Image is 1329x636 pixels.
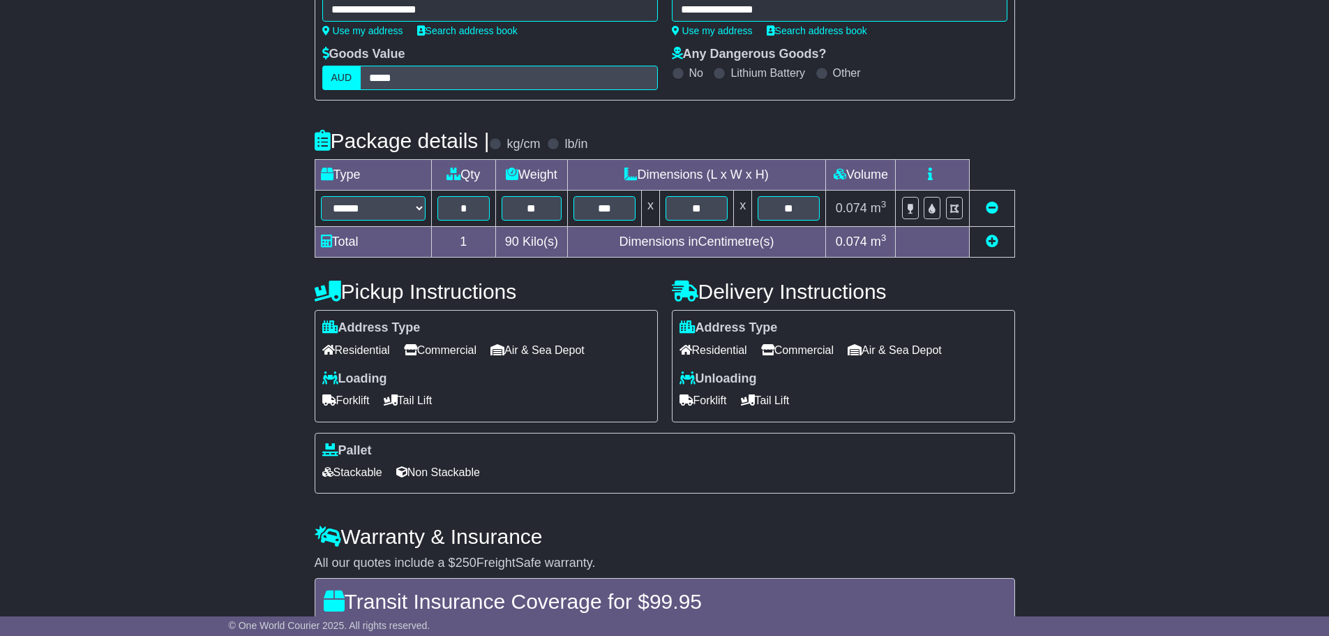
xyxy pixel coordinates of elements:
[986,235,998,249] a: Add new item
[456,556,476,570] span: 250
[871,235,887,249] span: m
[431,227,496,258] td: 1
[679,339,747,361] span: Residential
[689,66,703,80] label: No
[871,201,887,215] span: m
[315,227,431,258] td: Total
[672,280,1015,303] h4: Delivery Instructions
[641,191,659,227] td: x
[833,66,861,80] label: Other
[564,137,587,152] label: lb/in
[322,443,372,459] label: Pallet
[322,371,387,387] label: Loading
[836,201,867,215] span: 0.074
[417,25,518,36] a: Search address book
[322,339,390,361] span: Residential
[672,25,753,36] a: Use my address
[315,556,1015,571] div: All our quotes include a $ FreightSafe warranty.
[679,371,757,387] label: Unloading
[404,339,476,361] span: Commercial
[881,232,887,243] sup: 3
[672,47,827,62] label: Any Dangerous Goods?
[229,620,430,631] span: © One World Courier 2025. All rights reserved.
[679,390,727,411] span: Forklift
[496,160,568,191] td: Weight
[322,66,361,90] label: AUD
[490,339,585,361] span: Air & Sea Depot
[848,339,942,361] span: Air & Sea Depot
[986,201,998,215] a: Remove this item
[322,461,382,483] span: Stackable
[734,191,752,227] td: x
[431,160,496,191] td: Qty
[741,390,790,411] span: Tail Lift
[567,160,826,191] td: Dimensions (L x W x H)
[384,390,433,411] span: Tail Lift
[322,390,370,411] span: Forklift
[315,160,431,191] td: Type
[315,280,658,303] h4: Pickup Instructions
[322,47,405,62] label: Goods Value
[826,160,896,191] td: Volume
[730,66,805,80] label: Lithium Battery
[761,339,834,361] span: Commercial
[679,320,778,336] label: Address Type
[496,227,568,258] td: Kilo(s)
[505,235,519,249] span: 90
[506,137,540,152] label: kg/cm
[315,129,490,152] h4: Package details |
[322,25,403,36] a: Use my address
[324,590,1006,613] h4: Transit Insurance Coverage for $
[836,235,867,249] span: 0.074
[567,227,826,258] td: Dimensions in Centimetre(s)
[315,525,1015,548] h4: Warranty & Insurance
[396,461,480,483] span: Non Stackable
[881,199,887,209] sup: 3
[650,590,702,613] span: 99.95
[767,25,867,36] a: Search address book
[322,320,421,336] label: Address Type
